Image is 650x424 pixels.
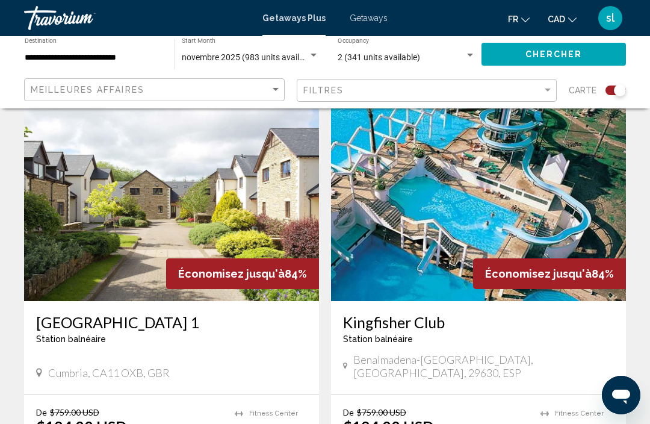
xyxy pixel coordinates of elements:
span: sl [606,12,614,24]
span: Filtres [303,86,344,95]
div: 84% [473,258,626,289]
span: Cumbria, CA11 OXB, GBR [48,366,170,379]
iframe: Bouton de lancement de la fenêtre de messagerie [602,376,640,414]
span: Fitness Center [555,410,604,417]
span: Meilleures affaires [31,85,144,95]
span: novembre 2025 (983 units available) [182,52,318,62]
span: Économisez jusqu'à [178,267,285,280]
button: Change currency [548,10,577,28]
mat-select: Sort by [31,85,281,95]
span: Benalmadena-[GEOGRAPHIC_DATA], [GEOGRAPHIC_DATA], 29630, ESP [353,353,614,379]
span: Station balnéaire [36,334,106,344]
a: [GEOGRAPHIC_DATA] 1 [36,313,307,331]
span: Carte [569,82,596,99]
span: fr [508,14,518,24]
img: ii_wbv1.jpg [24,108,319,301]
button: Chercher [481,43,626,65]
span: $759.00 USD [50,407,99,417]
span: Économisez jusqu'à [485,267,592,280]
div: 84% [166,258,319,289]
span: Fitness Center [249,410,298,417]
span: De [36,407,47,417]
span: Station balnéaire [343,334,413,344]
span: De [343,407,354,417]
a: Getaways Plus [262,13,326,23]
button: User Menu [595,5,626,31]
span: $759.00 USD [357,407,406,417]
span: CAD [548,14,565,24]
span: 2 (341 units available) [338,52,420,62]
a: Kingfisher Club [343,313,614,331]
a: Getaways [350,13,388,23]
a: Travorium [24,6,250,30]
button: Filter [297,78,557,103]
span: Chercher [525,50,583,60]
img: ii_kfc1.jpg [331,108,626,301]
button: Change language [508,10,530,28]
